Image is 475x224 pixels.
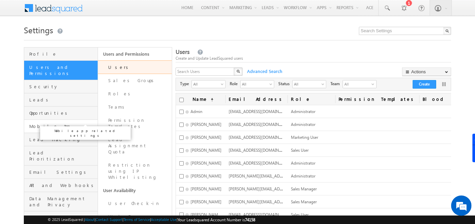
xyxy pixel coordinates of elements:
div: Create and Update LeadSquared users [176,55,451,61]
a: API and Webhooks [24,179,98,192]
span: Profile [29,51,96,57]
span: Lead Prioritization [29,150,96,162]
span: Type [180,81,192,87]
span: [PERSON_NAME] [191,199,222,204]
a: User Check-in [98,197,172,210]
a: User Availability [98,184,172,197]
a: Teams [98,100,172,114]
span: [EMAIL_ADDRESS][DOMAIN_NAME] [229,108,294,114]
a: Name [189,93,217,105]
span: All [192,80,220,87]
span: select [269,82,275,86]
span: Sales Manager [291,199,317,204]
span: [PERSON_NAME][EMAIL_ADDRESS][DOMAIN_NAME] [229,173,325,179]
span: All [293,80,321,87]
span: [EMAIL_ADDRESS][DOMAIN_NAME] [229,121,294,127]
span: Role [230,81,240,87]
span: Opportunities [29,110,96,116]
span: 74158 [245,217,256,222]
span: Administrator [291,109,315,114]
span: [PERSON_NAME] [191,148,222,153]
span: select [221,82,226,86]
span: Your Leadsquared Account Number is [178,217,256,222]
span: [PERSON_NAME] [191,122,222,127]
span: Lead Tracking [29,136,96,143]
a: Security [24,80,98,93]
textarea: Type your message and hit 'Enter' [9,63,124,169]
a: Mobile App [24,120,98,133]
span: Data Management and Privacy [29,195,96,208]
a: Lead Tracking [24,133,98,146]
span: API and Webhooks [29,182,96,188]
button: Create [413,80,436,89]
span: Email Settings [29,169,96,175]
span: © 2025 LeadSquared | | | | | [48,217,256,223]
span: Mobile App [29,123,96,129]
span: [PERSON_NAME] [191,186,222,191]
a: Lead Assignment Quota [98,133,172,158]
a: Sales Groups [98,74,172,87]
a: Leads [24,93,98,107]
span: [EMAIL_ADDRESS][DOMAIN_NAME] [229,211,294,217]
span: Permission Templates [335,93,419,105]
a: Email Address [225,93,288,105]
img: Search [236,70,240,73]
a: Roles [98,87,172,100]
span: Marketing User [291,135,318,140]
span: [PERSON_NAME][EMAIL_ADDRESS][DOMAIN_NAME] [229,186,325,191]
span: [PERSON_NAME] [191,161,222,166]
a: Blood Group [419,93,469,105]
span: Sales User [291,148,309,153]
a: Data Management and Privacy [24,192,98,211]
img: d_60004797649_company_0_60004797649 [12,36,29,44]
span: Settings [24,24,53,35]
div: Minimize live chat window [112,3,128,20]
a: Lead Prioritization [24,146,98,166]
a: Email Settings [24,166,98,179]
span: Admin [191,109,202,114]
a: Restriction using IP Whitelisting [98,158,172,184]
span: Administrator [291,161,315,166]
span: Sales User [291,212,309,217]
span: [PERSON_NAME] [191,135,222,140]
span: Security [29,83,96,90]
a: Terms of Service [124,217,150,222]
span: Sales Manager [291,186,317,191]
span: All [343,80,370,88]
a: Acceptable Use [151,217,177,222]
div: Chat with us now [35,36,114,44]
span: Administrator [291,122,315,127]
span: [EMAIL_ADDRESS][DOMAIN_NAME] [229,147,294,153]
a: Role [288,93,335,105]
a: Users and Permissions [98,48,172,60]
span: Users [176,48,190,56]
span: Advanced Search [244,68,284,74]
em: Start Chat [93,174,124,184]
span: [PERSON_NAME] A [191,211,225,217]
span: [EMAIL_ADDRESS][DOMAIN_NAME] [229,134,294,140]
span: Analytics [29,215,96,221]
a: About [85,217,95,222]
span: Leads [29,97,96,103]
span: Users and Permissions [29,64,96,76]
span: All [241,80,268,87]
span: [EMAIL_ADDRESS][DOMAIN_NAME] [229,160,294,166]
input: Search Users [176,68,235,76]
input: Search Settings [359,27,451,35]
a: Profile [24,48,98,61]
span: [PERSON_NAME][EMAIL_ADDRESS][DOMAIN_NAME] [229,199,325,204]
a: Opportunities [24,107,98,120]
span: Team [330,81,343,87]
button: Actions [402,68,451,76]
a: Users and Permissions [24,61,98,80]
a: Contact Support [96,217,122,222]
span: Status [278,81,292,87]
span: Administrator [291,173,315,179]
span: [PERSON_NAME] [191,173,222,179]
span: (sorted ascending) [208,97,213,102]
a: Permission Templates [98,114,172,133]
span: select [322,82,327,86]
a: Users [98,60,172,74]
p: Mobile app related settings [43,128,128,138]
